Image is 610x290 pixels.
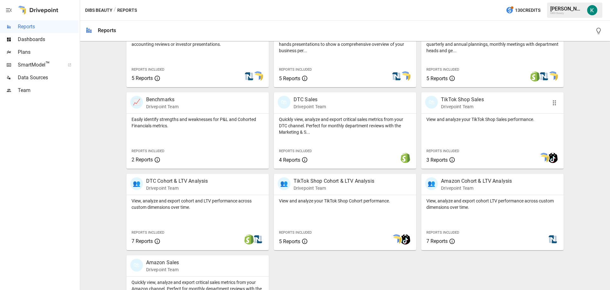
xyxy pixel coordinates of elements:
[279,116,411,135] p: Quickly view, analyze and export critical sales metrics from your DTC channel. Perfect for monthl...
[279,149,312,153] span: Reports Included
[583,1,601,19] button: Katherine Rose
[515,6,540,14] span: 130 Credits
[426,116,559,123] p: View and analyze your TikTok Shop Sales performance.
[391,71,402,81] img: netsuite
[132,198,264,210] p: View, analyze and export cohort and LTV performance across custom dimensions over time.
[279,157,300,163] span: 4 Reports
[18,36,78,43] span: Dashboards
[426,238,448,244] span: 7 Reports
[114,6,116,14] div: /
[132,67,164,72] span: Reports Included
[244,234,254,244] img: shopify
[18,74,78,81] span: Data Sources
[278,177,290,190] div: 👥
[550,12,583,15] div: DIBS Beauty
[279,238,300,244] span: 5 Reports
[146,259,179,266] p: Amazon Sales
[548,71,558,81] img: smart model
[426,230,459,235] span: Reports Included
[279,67,312,72] span: Reports Included
[425,177,438,190] div: 👥
[132,157,153,163] span: 2 Reports
[441,103,484,110] p: Drivepoint Team
[18,23,78,31] span: Reports
[548,234,558,244] img: netsuite
[130,259,143,272] div: 🛍
[18,87,78,94] span: Team
[425,96,438,109] div: 🛍
[146,96,179,103] p: Benchmarks
[253,71,263,81] img: smart model
[550,6,583,12] div: [PERSON_NAME]
[279,230,312,235] span: Reports Included
[45,60,50,68] span: ™
[130,177,143,190] div: 👥
[426,198,559,210] p: View, analyze and export cohort LTV performance across custom dimensions over time.
[294,96,326,103] p: DTC Sales
[426,157,448,163] span: 3 Reports
[132,116,264,129] p: Easily identify strengths and weaknesses for P&L and Cohorted Financials metrics.
[279,75,300,81] span: 5 Reports
[503,4,543,16] button: 130Credits
[400,71,410,81] img: smart model
[146,177,208,185] p: DTC Cohort & LTV Analysis
[294,103,326,110] p: Drivepoint Team
[18,48,78,56] span: Plans
[132,238,153,244] span: 7 Reports
[279,198,411,204] p: View and analyze your TikTok Shop Cohort performance.
[587,5,597,15] img: Katherine Rose
[539,153,549,163] img: smart model
[548,153,558,163] img: tiktok
[539,71,549,81] img: netsuite
[146,103,179,110] p: Drivepoint Team
[244,71,254,81] img: netsuite
[278,96,290,109] div: 🛍
[426,35,559,54] p: Showing your firm's performance compared to plans is ideal for quarterly and annual plannings, mo...
[98,27,116,33] div: Reports
[294,177,374,185] p: TikTok Shop Cohort & LTV Analysis
[146,266,179,273] p: Drivepoint Team
[441,177,512,185] p: Amazon Cohort & LTV Analysis
[400,234,410,244] img: tiktok
[146,185,208,191] p: Drivepoint Team
[279,35,411,54] p: Start here when preparing a board meeting, investor updates or all-hands presentations to show a ...
[294,185,374,191] p: Drivepoint Team
[132,230,164,235] span: Reports Included
[130,96,143,109] div: 📈
[441,185,512,191] p: Drivepoint Team
[426,149,459,153] span: Reports Included
[400,153,410,163] img: shopify
[391,234,402,244] img: smart model
[132,149,164,153] span: Reports Included
[426,75,448,81] span: 5 Reports
[426,67,459,72] span: Reports Included
[85,6,112,14] button: DIBS Beauty
[253,234,263,244] img: netsuite
[18,61,61,69] span: SmartModel
[441,96,484,103] p: TikTok Shop Sales
[132,35,264,47] p: Export the core financial statements for board meetings, accounting reviews or investor presentat...
[132,75,153,81] span: 5 Reports
[530,71,540,81] img: shopify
